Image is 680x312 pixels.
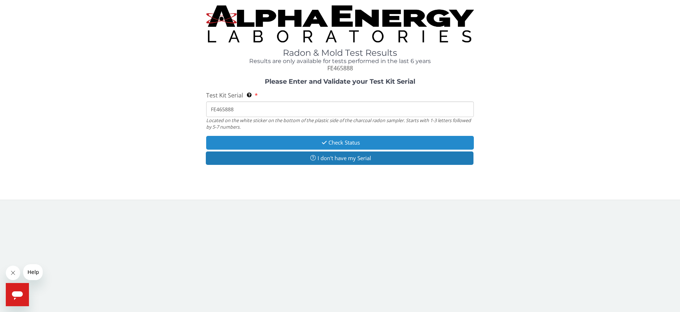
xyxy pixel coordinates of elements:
[6,283,29,306] iframe: Button to launch messaging window
[206,58,474,65] h4: Results are only available for tests performed in the last 6 years
[206,48,474,58] h1: Radon & Mold Test Results
[206,117,474,130] div: Located on the white sticker on the bottom of the plastic side of the charcoal radon sampler. Sta...
[206,91,243,99] span: Test Kit Serial
[206,136,474,149] button: Check Status
[206,151,473,165] button: I don't have my Serial
[265,78,415,86] strong: Please Enter and Validate your Test Kit Serial
[23,264,43,280] iframe: Message from company
[327,64,353,72] span: FE465888
[6,266,20,280] iframe: Close message
[206,5,474,42] img: TightCrop.jpg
